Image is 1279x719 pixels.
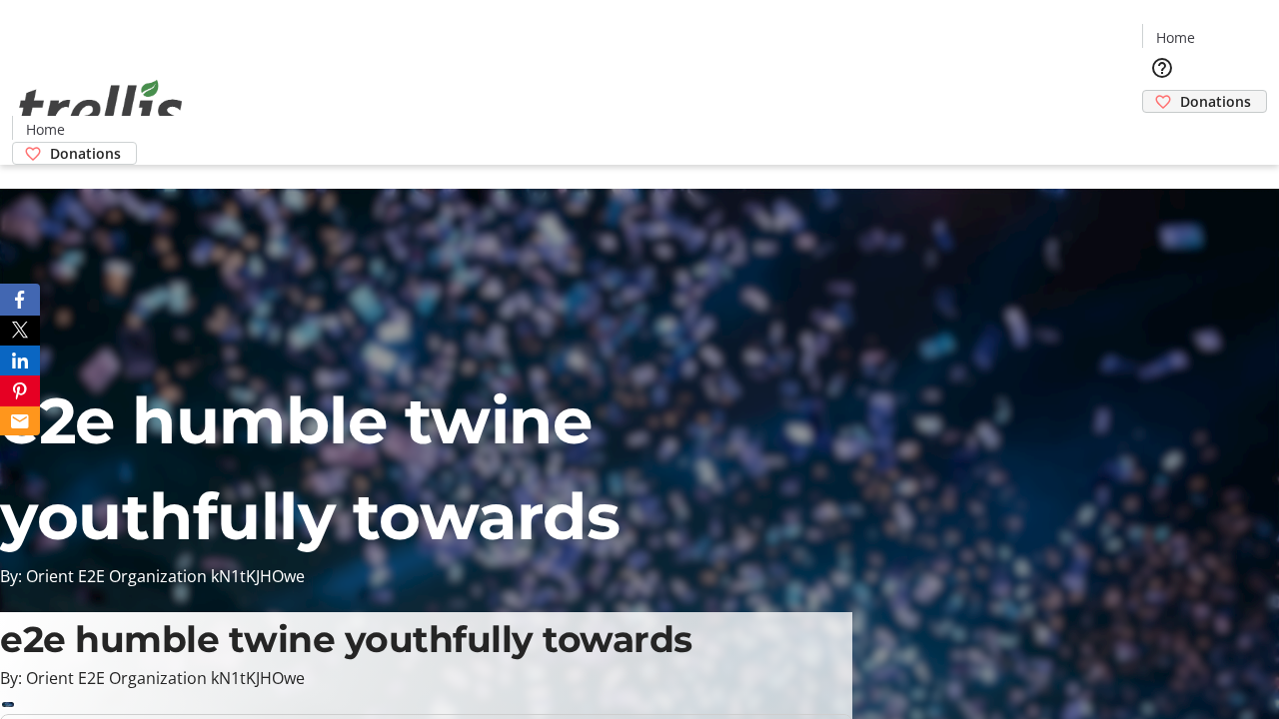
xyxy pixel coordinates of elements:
button: Help [1142,48,1182,88]
a: Home [13,119,77,140]
a: Donations [1142,90,1267,113]
img: Orient E2E Organization kN1tKJHOwe's Logo [12,58,190,158]
span: Donations [1180,91,1251,112]
a: Donations [12,142,137,165]
button: Cart [1142,113,1182,153]
span: Home [1156,27,1195,48]
span: Donations [50,143,121,164]
a: Home [1143,27,1207,48]
span: Home [26,119,65,140]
